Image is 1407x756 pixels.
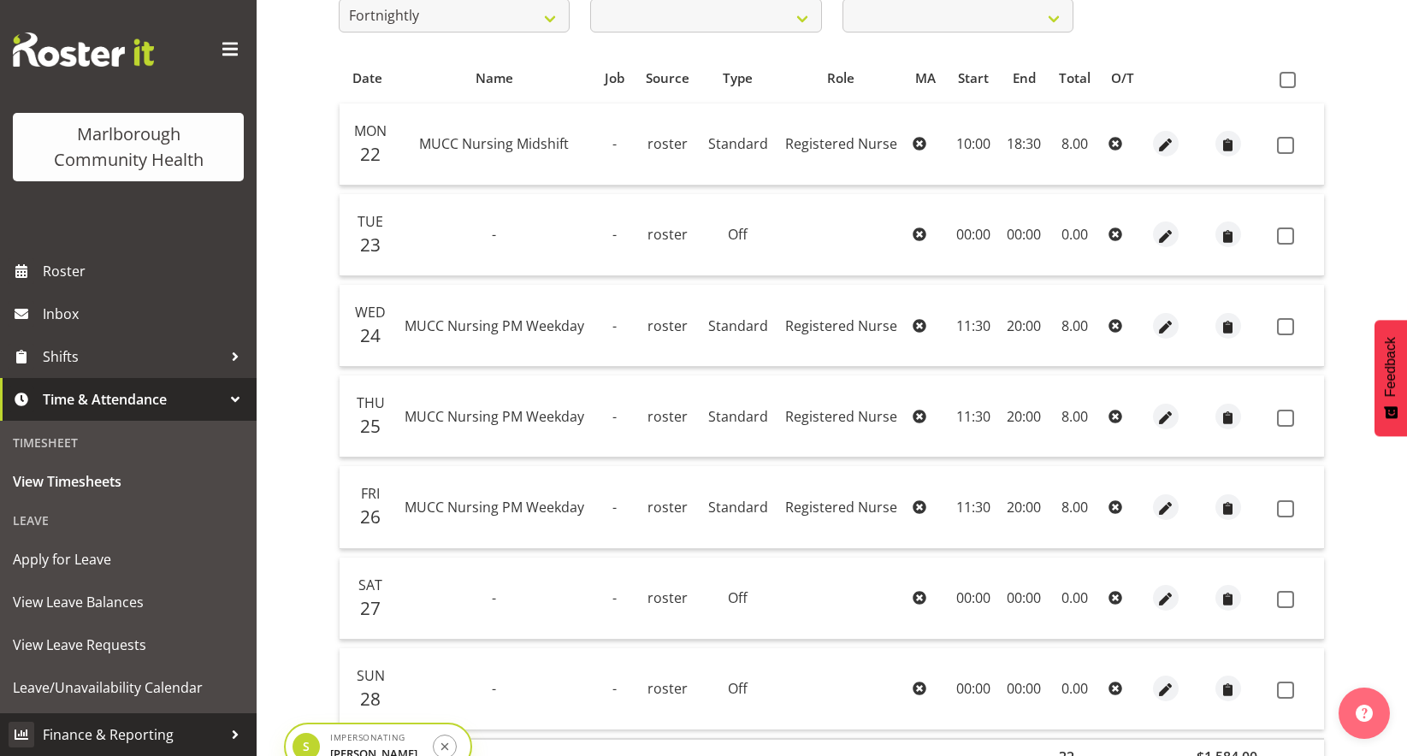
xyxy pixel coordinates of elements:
[360,414,381,438] span: 25
[1049,103,1102,186] td: 8.00
[13,469,244,494] span: View Timesheets
[43,344,222,369] span: Shifts
[999,648,1049,729] td: 00:00
[355,303,386,322] span: Wed
[492,679,496,698] span: -
[947,103,999,186] td: 10:00
[785,407,897,426] span: Registered Nurse
[647,407,688,426] span: roster
[1049,558,1102,640] td: 0.00
[13,675,244,700] span: Leave/Unavailability Calendar
[4,503,252,538] div: Leave
[4,581,252,623] a: View Leave Balances
[43,258,248,284] span: Roster
[405,498,584,517] span: MUCC Nursing PM Weekday
[13,632,244,658] span: View Leave Requests
[1059,68,1091,88] span: Total
[700,558,776,640] td: Off
[43,387,222,412] span: Time & Attendance
[785,316,897,335] span: Registered Nurse
[647,225,688,244] span: roster
[647,498,688,517] span: roster
[361,484,380,503] span: Fri
[612,588,617,607] span: -
[1049,285,1102,367] td: 8.00
[352,68,382,88] span: Date
[605,68,624,88] span: Job
[999,466,1049,548] td: 20:00
[999,194,1049,276] td: 00:00
[43,301,248,327] span: Inbox
[647,134,688,153] span: roster
[958,68,989,88] span: Start
[492,225,496,244] span: -
[4,623,252,666] a: View Leave Requests
[357,393,385,412] span: Thu
[999,375,1049,458] td: 20:00
[1374,320,1407,436] button: Feedback - Show survey
[360,323,381,347] span: 24
[947,285,999,367] td: 11:30
[947,375,999,458] td: 11:30
[360,233,381,257] span: 23
[1049,466,1102,548] td: 8.00
[700,466,776,548] td: Standard
[612,407,617,426] span: -
[13,589,244,615] span: View Leave Balances
[405,316,584,335] span: MUCC Nursing PM Weekday
[360,687,381,711] span: 28
[700,648,776,729] td: Off
[947,466,999,548] td: 11:30
[700,285,776,367] td: Standard
[354,121,387,140] span: Mon
[612,316,617,335] span: -
[999,103,1049,186] td: 18:30
[43,722,222,747] span: Finance & Reporting
[4,666,252,709] a: Leave/Unavailability Calendar
[700,375,776,458] td: Standard
[358,212,383,231] span: Tue
[476,68,513,88] span: Name
[405,407,584,426] span: MUCC Nursing PM Weekday
[612,225,617,244] span: -
[700,103,776,186] td: Standard
[785,134,897,153] span: Registered Nurse
[4,425,252,460] div: Timesheet
[612,679,617,698] span: -
[1111,68,1134,88] span: O/T
[1049,194,1102,276] td: 0.00
[357,666,385,685] span: Sun
[785,498,897,517] span: Registered Nurse
[1013,68,1036,88] span: End
[999,558,1049,640] td: 00:00
[647,588,688,607] span: roster
[1383,337,1398,397] span: Feedback
[360,596,381,620] span: 27
[492,588,496,607] span: -
[700,194,776,276] td: Off
[827,68,854,88] span: Role
[360,142,381,166] span: 22
[1356,705,1373,722] img: help-xxl-2.png
[947,194,999,276] td: 00:00
[30,121,227,173] div: Marlborough Community Health
[358,576,382,594] span: Sat
[646,68,689,88] span: Source
[647,316,688,335] span: roster
[947,558,999,640] td: 00:00
[612,498,617,517] span: -
[1049,648,1102,729] td: 0.00
[419,134,569,153] span: MUCC Nursing Midshift
[723,68,753,88] span: Type
[612,134,617,153] span: -
[360,505,381,529] span: 26
[647,679,688,698] span: roster
[13,546,244,572] span: Apply for Leave
[947,648,999,729] td: 00:00
[4,460,252,503] a: View Timesheets
[1049,375,1102,458] td: 8.00
[4,538,252,581] a: Apply for Leave
[999,285,1049,367] td: 20:00
[915,68,936,88] span: MA
[13,32,154,67] img: Rosterit website logo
